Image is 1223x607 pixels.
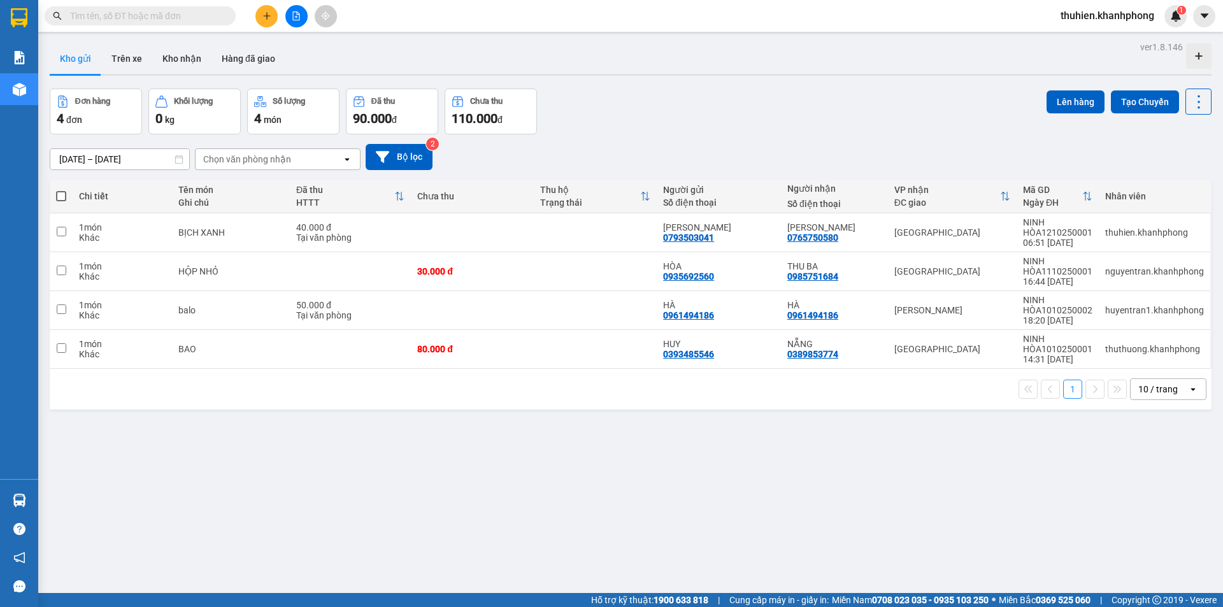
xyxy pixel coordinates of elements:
[452,111,497,126] span: 110.000
[888,180,1017,213] th: Toggle SortBy
[148,89,241,134] button: Khối lượng0kg
[178,197,283,208] div: Ghi chú
[1188,384,1198,394] svg: open
[1023,315,1092,325] div: 18:20 [DATE]
[79,261,166,271] div: 1 món
[247,89,340,134] button: Số lượng4món
[445,89,537,134] button: Chưa thu110.000đ
[101,43,152,74] button: Trên xe
[787,300,882,310] div: HÀ
[1193,5,1215,27] button: caret-down
[894,266,1010,276] div: [GEOGRAPHIC_DATA]
[787,261,882,271] div: THU BA
[894,305,1010,315] div: [PERSON_NAME]
[1023,276,1092,287] div: 16:44 [DATE]
[353,111,392,126] span: 90.000
[1050,8,1164,24] span: thuhien.khanhphong
[1023,256,1092,276] div: NINH HÒA1110250001
[1170,10,1182,22] img: icon-new-feature
[787,222,882,232] div: KIỀU ANH
[296,185,394,195] div: Đã thu
[346,89,438,134] button: Đã thu90.000đ
[591,593,708,607] span: Hỗ trợ kỹ thuật:
[342,154,352,164] svg: open
[79,232,166,243] div: Khác
[178,305,283,315] div: balo
[417,266,527,276] div: 30.000 đ
[57,111,64,126] span: 4
[1138,383,1178,396] div: 10 / trang
[1017,180,1099,213] th: Toggle SortBy
[155,111,162,126] span: 0
[203,153,291,166] div: Chọn văn phòng nhận
[663,339,775,349] div: HUY
[534,180,657,213] th: Toggle SortBy
[1063,380,1082,399] button: 1
[894,197,1000,208] div: ĐC giao
[1023,197,1082,208] div: Ngày ĐH
[296,222,404,232] div: 40.000 đ
[663,185,775,195] div: Người gửi
[663,261,775,271] div: HÒA
[66,115,82,125] span: đơn
[417,191,527,201] div: Chưa thu
[540,185,640,195] div: Thu hộ
[11,8,27,27] img: logo-vxr
[165,115,175,125] span: kg
[787,271,838,282] div: 0985751684
[497,115,503,125] span: đ
[1140,40,1183,54] div: ver 1.8.146
[296,300,404,310] div: 50.000 đ
[13,552,25,564] span: notification
[264,115,282,125] span: món
[1023,334,1092,354] div: NINH HÒA1010250001
[1105,344,1204,354] div: thuthuong.khanhphong
[178,227,283,238] div: BỊCH XANH
[470,97,503,106] div: Chưa thu
[290,180,411,213] th: Toggle SortBy
[663,232,714,243] div: 0793503041
[872,595,989,605] strong: 0708 023 035 - 0935 103 250
[1199,10,1210,22] span: caret-down
[663,349,714,359] div: 0393485546
[654,595,708,605] strong: 1900 633 818
[832,593,989,607] span: Miền Nam
[787,339,882,349] div: NẴNG
[663,197,775,208] div: Số điện thoại
[1023,354,1092,364] div: 14:31 [DATE]
[79,349,166,359] div: Khác
[79,310,166,320] div: Khác
[79,222,166,232] div: 1 món
[426,138,439,150] sup: 2
[254,111,261,126] span: 4
[53,11,62,20] span: search
[13,580,25,592] span: message
[1105,305,1204,315] div: huyentran1.khanhphong
[1023,295,1092,315] div: NINH HÒA1010250002
[255,5,278,27] button: plus
[152,43,211,74] button: Kho nhận
[787,232,838,243] div: 0765750580
[174,97,213,106] div: Khối lượng
[50,149,189,169] input: Select a date range.
[13,83,26,96] img: warehouse-icon
[75,97,110,106] div: Đơn hàng
[1105,266,1204,276] div: nguyentran.khanhphong
[262,11,271,20] span: plus
[1105,191,1204,201] div: Nhân viên
[729,593,829,607] span: Cung cấp máy in - giấy in:
[663,300,775,310] div: HÀ
[321,11,330,20] span: aim
[13,494,26,507] img: warehouse-icon
[1023,185,1082,195] div: Mã GD
[273,97,305,106] div: Số lượng
[296,310,404,320] div: Tại văn phòng
[1186,43,1212,69] div: Tạo kho hàng mới
[1111,90,1179,113] button: Tạo Chuyến
[1100,593,1102,607] span: |
[13,523,25,535] span: question-circle
[392,115,397,125] span: đ
[787,349,838,359] div: 0389853774
[79,339,166,349] div: 1 món
[1179,6,1184,15] span: 1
